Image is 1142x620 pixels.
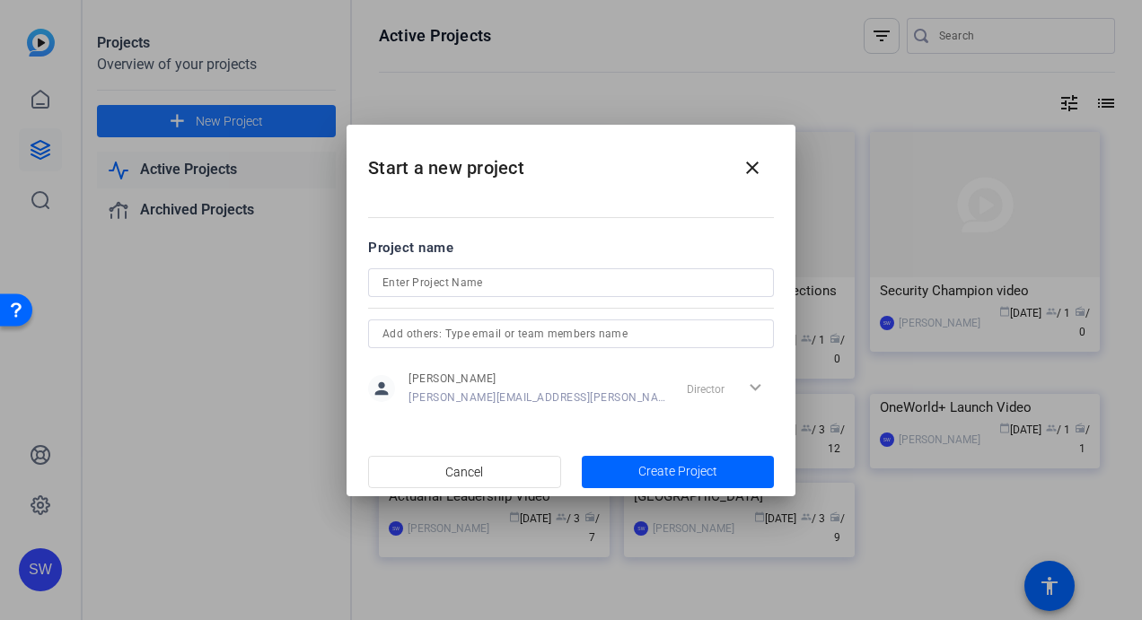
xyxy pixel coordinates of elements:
div: Project name [368,238,774,258]
span: [PERSON_NAME] [408,371,666,386]
input: Add others: Type email or team members name [382,323,760,345]
button: Cancel [368,456,561,488]
button: Create Project [582,456,775,488]
input: Enter Project Name [382,272,760,293]
mat-icon: close [742,157,763,179]
span: [PERSON_NAME][EMAIL_ADDRESS][PERSON_NAME][DOMAIN_NAME] [408,390,666,405]
span: Create Project [638,462,717,481]
mat-icon: person [368,375,395,402]
span: Cancel [445,455,483,489]
h2: Start a new project [347,125,795,197]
